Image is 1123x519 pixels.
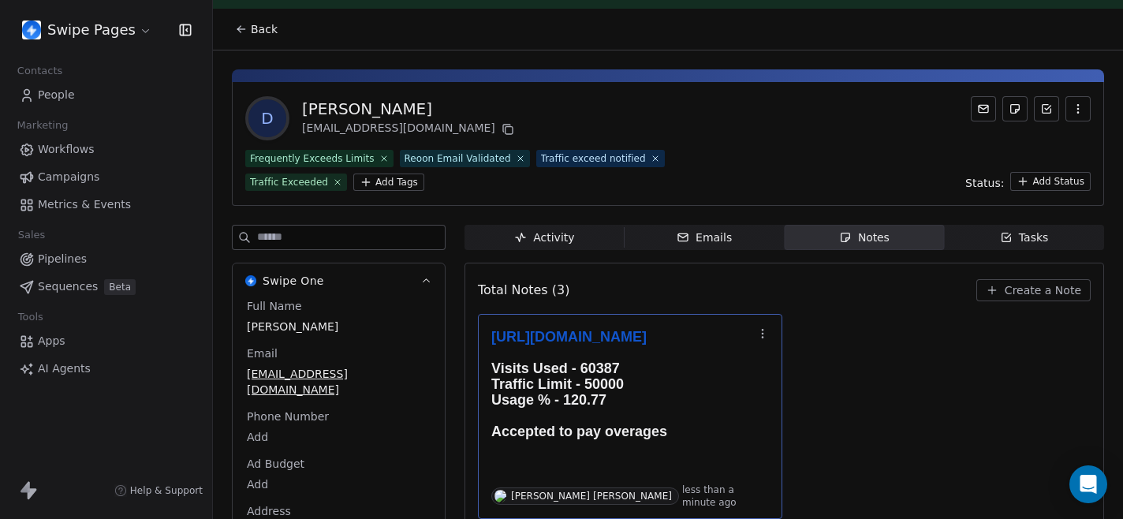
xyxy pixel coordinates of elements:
[491,376,624,392] span: Traffic Limit - 50000
[247,429,431,445] span: Add
[541,151,646,166] div: Traffic exceed notified
[13,192,200,218] a: Metrics & Events
[491,360,620,376] span: Visits Used - 60387
[13,136,200,162] a: Workflows
[114,484,203,497] a: Help & Support
[38,169,99,185] span: Campaigns
[104,279,136,295] span: Beta
[11,223,52,247] span: Sales
[405,151,511,166] div: Reoon Email Validated
[302,98,517,120] div: [PERSON_NAME]
[13,246,200,272] a: Pipelines
[478,281,569,300] span: Total Notes (3)
[10,59,69,83] span: Contacts
[247,476,431,492] span: Add
[38,333,65,349] span: Apps
[38,196,131,213] span: Metrics & Events
[250,151,375,166] div: Frequently Exceeds Limits
[491,329,753,439] h1: Accepted to pay overages
[244,503,294,519] span: Address
[13,82,200,108] a: People
[13,164,200,190] a: Campaigns
[514,230,574,246] div: Activity
[353,174,424,191] button: Add Tags
[965,175,1004,191] span: Status:
[38,251,87,267] span: Pipelines
[130,484,203,497] span: Help & Support
[38,360,91,377] span: AI Agents
[38,141,95,158] span: Workflows
[1005,282,1081,298] span: Create a Note
[38,87,75,103] span: People
[10,114,75,137] span: Marketing
[19,17,155,43] button: Swipe Pages
[11,305,50,329] span: Tools
[494,490,506,502] img: S
[263,273,324,289] span: Swipe One
[245,275,256,286] img: Swipe One
[491,329,647,345] a: [URL][DOMAIN_NAME]
[247,366,431,398] span: [EMAIL_ADDRESS][DOMAIN_NAME]
[244,409,332,424] span: Phone Number
[13,328,200,354] a: Apps
[1010,172,1091,191] button: Add Status
[976,279,1091,301] button: Create a Note
[491,392,606,408] span: Usage % - 120.77
[13,356,200,382] a: AI Agents
[677,230,732,246] div: Emails
[47,20,136,40] span: Swipe Pages
[244,345,281,361] span: Email
[13,274,200,300] a: SequencesBeta
[244,298,305,314] span: Full Name
[302,120,517,139] div: [EMAIL_ADDRESS][DOMAIN_NAME]
[247,319,431,334] span: [PERSON_NAME]
[511,491,672,502] div: [PERSON_NAME] [PERSON_NAME]
[22,21,41,39] img: user_01J93QE9VH11XXZQZDP4TWZEES.jpg
[251,21,278,37] span: Back
[38,278,98,295] span: Sequences
[233,263,445,298] button: Swipe OneSwipe One
[682,484,769,509] span: less than a minute ago
[244,456,308,472] span: Ad Budget
[1069,465,1107,503] div: Open Intercom Messenger
[250,175,328,189] div: Traffic Exceeded
[248,99,286,137] span: D
[1000,230,1049,246] div: Tasks
[226,15,287,43] button: Back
